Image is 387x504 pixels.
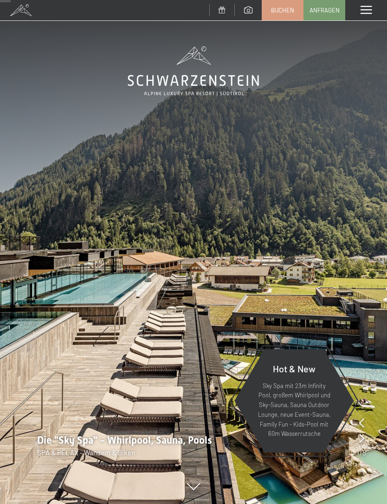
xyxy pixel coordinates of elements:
[273,363,316,374] span: Hot & New
[37,448,135,457] span: SPA & RELAX - Wandern & Biken
[262,0,303,20] a: Buchen
[304,0,345,20] a: Anfragen
[37,434,212,446] span: Die "Sky Spa" - Whirlpool, Sauna, Pools
[271,6,294,14] span: Buchen
[310,6,340,14] span: Anfragen
[257,381,331,439] p: Sky Spa mit 23m Infinity Pool, großem Whirlpool und Sky-Sauna, Sauna Outdoor Lounge, neue Event-S...
[357,447,360,458] span: 1
[362,447,366,458] span: 8
[234,349,355,453] a: Hot & New Sky Spa mit 23m Infinity Pool, großem Whirlpool und Sky-Sauna, Sauna Outdoor Lounge, ne...
[360,447,362,458] span: /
